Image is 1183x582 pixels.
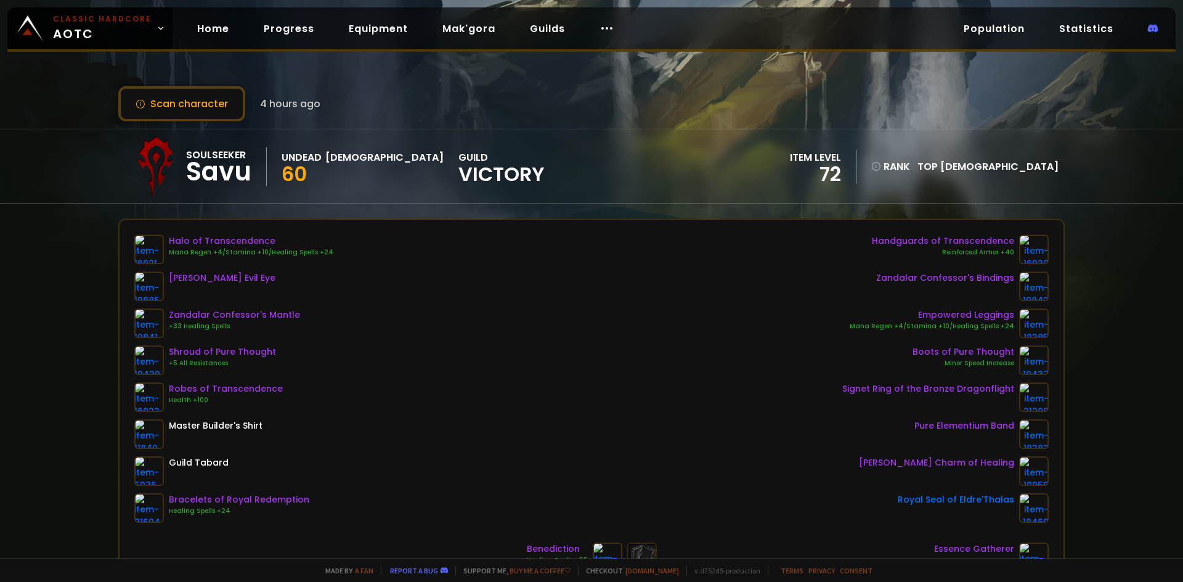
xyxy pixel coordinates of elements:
div: Boots of Pure Thought [913,346,1014,358]
img: item-16923 [134,382,164,412]
a: Privacy [808,566,835,575]
a: Home [187,16,239,41]
a: Terms [781,566,803,575]
img: item-21208 [1019,382,1049,412]
a: Population [954,16,1035,41]
span: [DEMOGRAPHIC_DATA] [940,160,1059,174]
div: Robes of Transcendence [169,382,283,395]
div: Master Builder's Shirt [169,419,262,432]
a: Progress [254,16,324,41]
div: Savu [186,163,251,181]
div: Soulseeker [186,147,251,163]
div: Empowered Leggings [850,309,1014,321]
a: [DOMAIN_NAME] [625,566,679,575]
div: Healing Spells +55 [527,556,588,565]
img: item-19435 [1019,543,1049,572]
a: Guilds [520,16,575,41]
a: Classic HardcoreAOTC [7,7,173,49]
span: Checkout [578,566,679,575]
div: Minor Speed Increase [913,358,1014,368]
img: item-19430 [134,346,164,375]
div: Top [917,159,1059,174]
a: Equipment [339,16,418,41]
img: item-19958 [1019,456,1049,486]
a: a fan [355,566,373,575]
img: item-18608 [593,543,622,572]
a: Mak'gora [433,16,505,41]
div: +5 All Resistances [169,358,276,368]
div: Essence Gatherer [934,543,1014,556]
div: Shroud of Pure Thought [169,346,276,358]
div: Bracelets of Royal Redemption [169,493,309,506]
div: Halo of Transcendence [169,235,333,248]
div: Zandalar Confessor's Bindings [876,272,1014,285]
div: item level [790,150,841,165]
a: Report a bug [390,566,438,575]
div: Undead [282,150,322,165]
small: Classic Hardcore [53,14,152,25]
img: item-19385 [1019,309,1049,338]
div: 72 [790,165,841,184]
div: [DEMOGRAPHIC_DATA] [325,150,444,165]
span: Victory [458,165,545,184]
div: Handguards of Transcendence [872,235,1014,248]
img: item-19842 [1019,272,1049,301]
span: 4 hours ago [260,96,320,111]
a: Consent [840,566,872,575]
div: Health +100 [169,395,283,405]
div: [PERSON_NAME] Evil Eye [169,272,275,285]
button: Scan character [118,86,245,121]
img: item-5976 [134,456,164,486]
div: Pure Elementium Band [914,419,1014,432]
img: item-19437 [1019,346,1049,375]
div: Mana Regen +4/Stamina +10/Healing Spells +24 [169,248,333,257]
div: guild [458,150,545,184]
a: Statistics [1049,16,1123,41]
span: AOTC [53,14,152,43]
a: Buy me a coffee [510,566,571,575]
div: Royal Seal of Eldre'Thalas [898,493,1014,506]
img: item-21604 [134,493,164,523]
span: 60 [282,160,307,188]
div: Zandalar Confessor's Mantle [169,309,300,321]
div: Mana Regen +4/Stamina +10/Healing Spells +24 [850,321,1014,331]
img: item-19841 [134,309,164,338]
div: Benediction [527,543,588,556]
img: item-16920 [1019,235,1049,264]
span: Support me, [455,566,571,575]
img: item-19885 [134,272,164,301]
img: item-19382 [1019,419,1049,449]
div: Signet Ring of the Bronze Dragonflight [842,382,1014,395]
span: v. d752d5 - production [686,566,760,575]
div: Healing Spells +24 [169,506,309,516]
div: Reinforced Armor +40 [872,248,1014,257]
div: Guild Tabard [169,456,229,469]
img: item-18469 [1019,493,1049,523]
img: item-16921 [134,235,164,264]
img: item-11840 [134,419,164,449]
div: [PERSON_NAME] Charm of Healing [859,456,1014,469]
div: +33 Healing Spells [169,321,300,331]
div: rank [871,159,910,174]
span: Made by [318,566,373,575]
